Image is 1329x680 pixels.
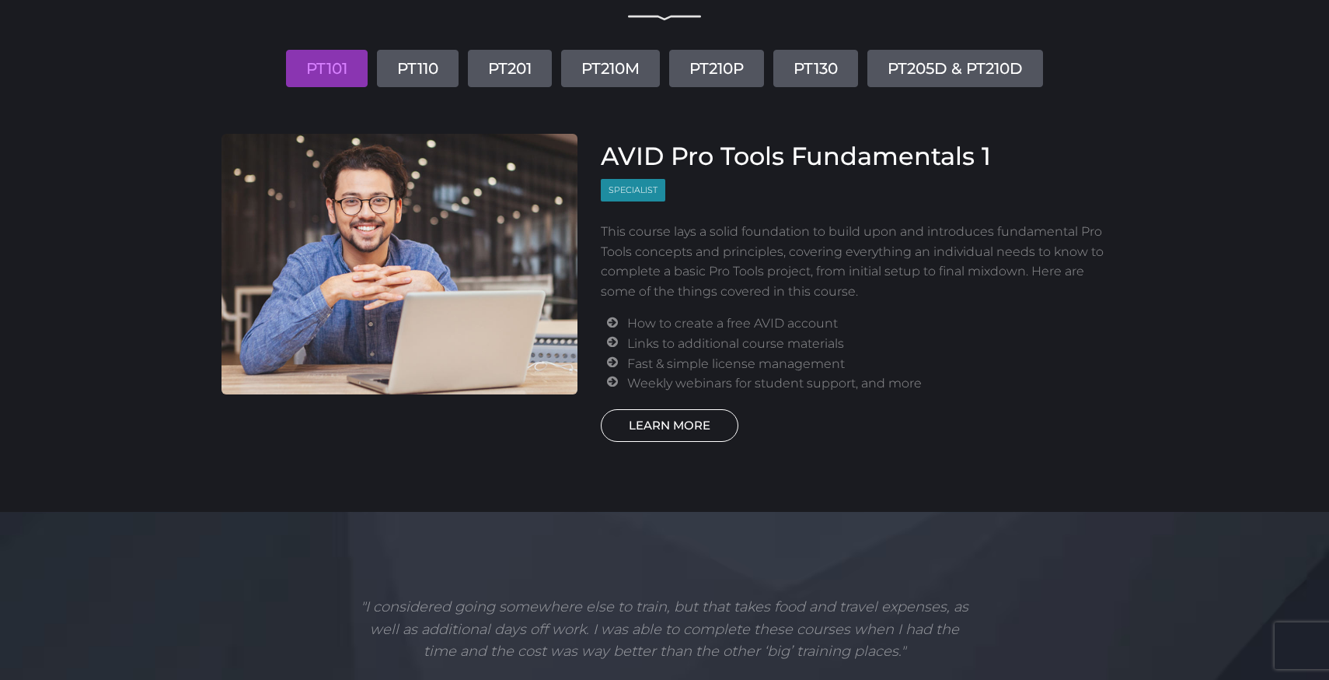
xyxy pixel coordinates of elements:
[601,409,738,442] a: LEARN MORE
[221,134,577,394] img: AVID Pro Tools Fundamentals 1 Course
[601,222,1108,301] p: This course lays a solid foundation to build upon and introduces fundamental Pro Tools concepts a...
[627,314,1107,334] li: How to create a free AVID account
[627,354,1107,374] li: Fast & simple license management
[468,50,552,87] a: PT201
[669,50,764,87] a: PT210P
[354,596,975,663] p: "I considered going somewhere else to train, but that takes food and travel expenses, as well as ...
[286,50,368,87] a: PT101
[628,15,701,21] img: decorative line
[867,50,1043,87] a: PT205D & PT210D
[561,50,660,87] a: PT210M
[773,50,858,87] a: PT130
[377,50,459,87] a: PT110
[627,334,1107,354] li: Links to additional course materials
[601,142,1108,171] h3: AVID Pro Tools Fundamentals 1
[627,373,1107,394] li: Weekly webinars for student support, and more
[601,179,665,202] span: Specialist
